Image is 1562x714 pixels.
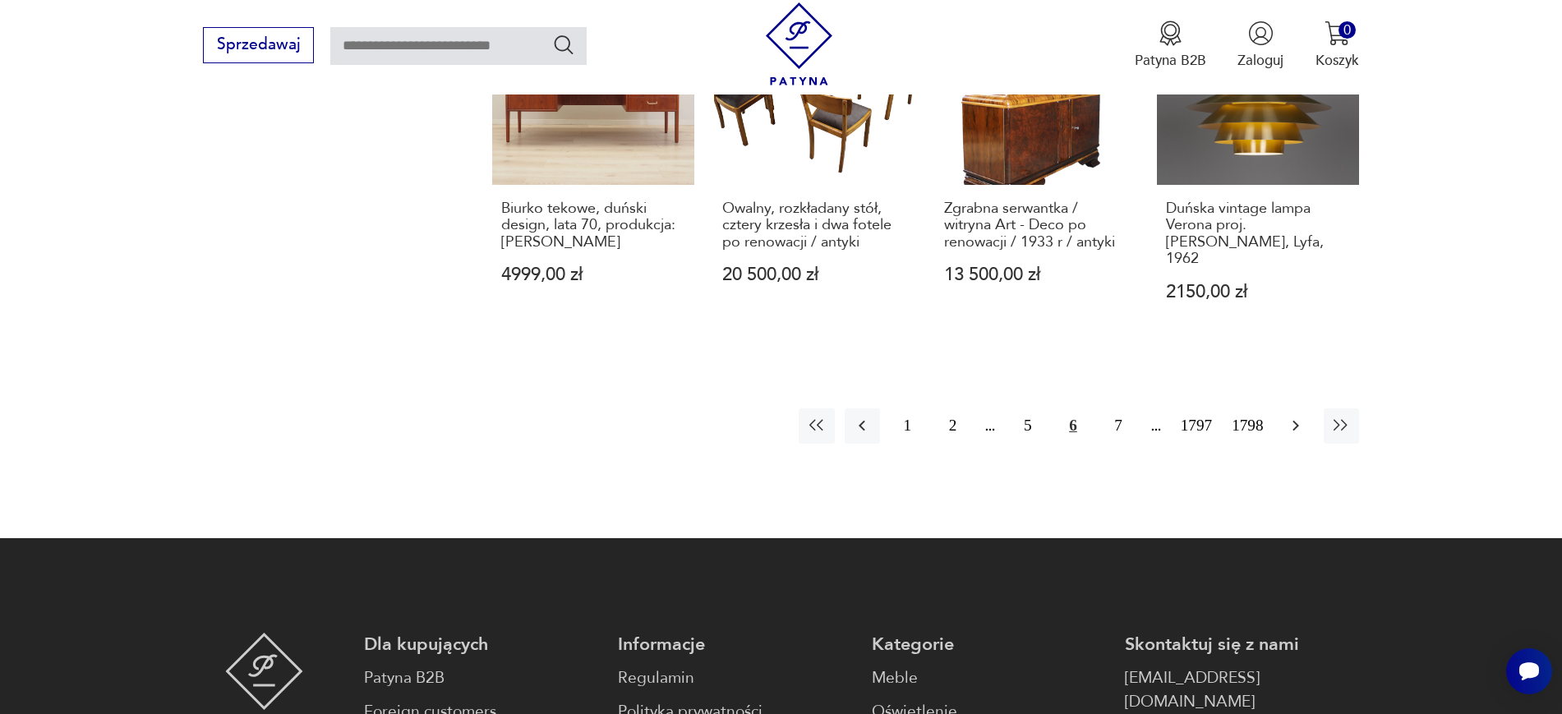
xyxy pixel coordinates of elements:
button: 1798 [1227,408,1268,444]
p: Dla kupujących [364,633,598,656]
a: Ikona medaluPatyna B2B [1135,21,1206,70]
p: Patyna B2B [1135,51,1206,70]
button: 6 [1055,408,1090,444]
button: 1 [890,408,925,444]
iframe: Smartsupp widget button [1506,648,1552,694]
a: [EMAIL_ADDRESS][DOMAIN_NAME] [1125,666,1359,714]
p: Informacje [618,633,852,656]
h3: Zgrabna serwantka / witryna Art - Deco po renowacji / 1933 r / antyki [944,200,1128,251]
a: Regulamin [618,666,852,690]
a: Patyna B2B [364,666,598,690]
a: Sprzedawaj [203,39,314,53]
img: Ikona medalu [1158,21,1183,46]
p: Koszyk [1315,51,1359,70]
p: 4999,00 zł [501,266,685,283]
button: 0Koszyk [1315,21,1359,70]
img: Ikonka użytkownika [1248,21,1274,46]
a: Meble [872,666,1106,690]
h3: Duńska vintage lampa Verona proj. [PERSON_NAME], Lyfa, 1962 [1166,200,1350,268]
button: 5 [1010,408,1045,444]
button: Patyna B2B [1135,21,1206,70]
p: Skontaktuj się z nami [1125,633,1359,656]
h3: Biurko tekowe, duński design, lata 70, produkcja: [PERSON_NAME] [501,200,685,251]
div: 0 [1339,21,1356,39]
button: 2 [935,408,970,444]
p: Zaloguj [1237,51,1283,70]
img: Patyna - sklep z meblami i dekoracjami vintage [758,2,841,85]
h3: Owalny, rozkładany stół, cztery krzesła i dwa fotele po renowacji / antyki [722,200,906,251]
button: Sprzedawaj [203,27,314,63]
img: Patyna - sklep z meblami i dekoracjami vintage [225,633,303,710]
button: Szukaj [552,33,576,57]
p: 2150,00 zł [1166,283,1350,301]
button: 7 [1101,408,1136,444]
button: Zaloguj [1237,21,1283,70]
img: Ikona koszyka [1325,21,1350,46]
p: Kategorie [872,633,1106,656]
p: 13 500,00 zł [944,266,1128,283]
p: 20 500,00 zł [722,266,906,283]
button: 1797 [1176,408,1217,444]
